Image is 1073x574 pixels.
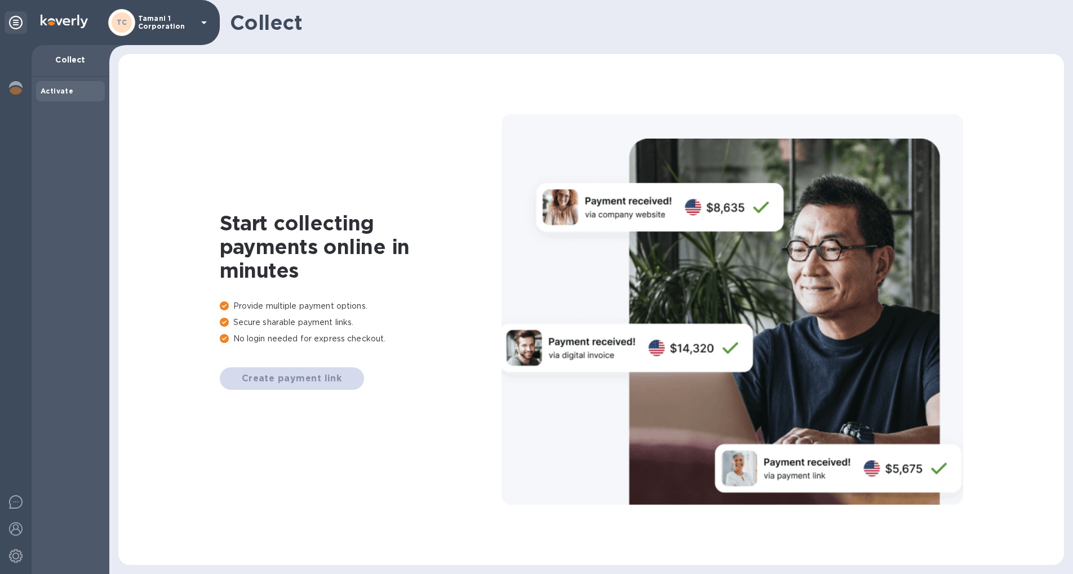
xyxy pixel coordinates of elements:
p: Tamani 1 Corporation [138,15,194,30]
p: Secure sharable payment links. [220,317,502,328]
img: Logo [41,15,88,28]
div: Unpin categories [5,11,27,34]
p: No login needed for express checkout. [220,333,502,345]
p: Collect [41,54,100,65]
h1: Start collecting payments online in minutes [220,211,502,282]
b: Activate [41,87,73,95]
h1: Collect [230,11,1055,34]
b: TC [117,18,127,26]
p: Provide multiple payment options. [220,300,502,312]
